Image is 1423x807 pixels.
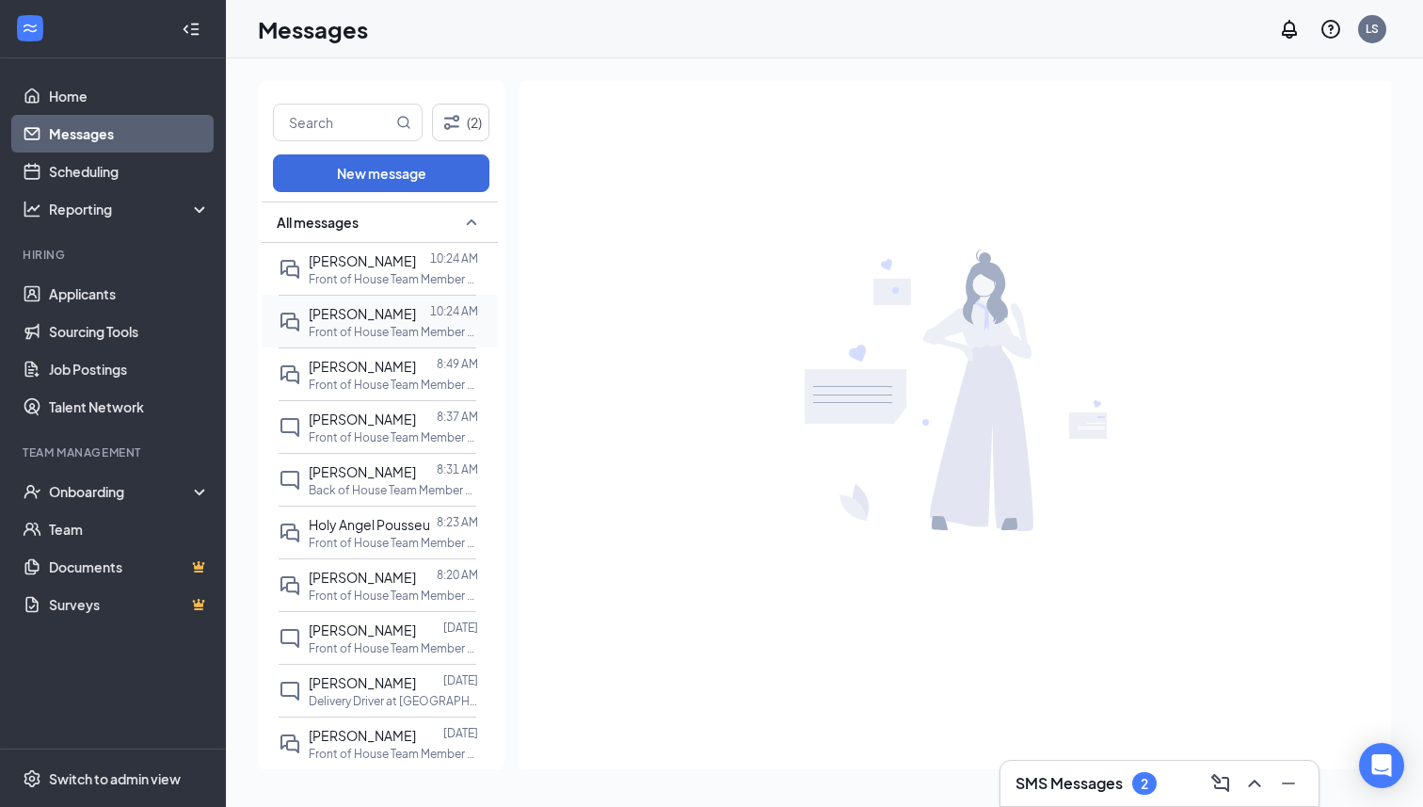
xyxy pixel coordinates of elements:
svg: DoubleChat [279,733,301,755]
button: ChevronUp [1239,768,1270,799]
span: [PERSON_NAME] [309,358,416,375]
svg: ChatInactive [279,469,301,492]
svg: WorkstreamLogo [21,19,40,38]
span: [PERSON_NAME] [309,727,416,744]
span: Holy Angel Pousseu [309,516,430,533]
button: ComposeMessage [1206,768,1236,799]
button: Minimize [1273,768,1303,799]
p: Front of House Team Member at [GEOGRAPHIC_DATA] [309,640,478,656]
p: 8:20 AM [437,567,478,583]
svg: Settings [23,769,41,788]
span: [PERSON_NAME] [309,411,416,428]
p: Delivery Driver at [GEOGRAPHIC_DATA] [309,693,478,709]
p: Front of House Team Member at [GEOGRAPHIC_DATA] [309,746,478,762]
span: [PERSON_NAME] [309,252,416,269]
div: Open Intercom Messenger [1359,743,1404,788]
svg: ComposeMessage [1209,772,1232,795]
p: Front of House Team Member at [GEOGRAPHIC_DATA] [309,324,478,340]
div: LS [1366,21,1379,37]
p: 8:37 AM [437,409,478,425]
svg: DoubleChat [279,574,301,597]
svg: DoubleChat [279,522,301,544]
svg: SmallChevronUp [460,211,483,234]
svg: Collapse [182,20,200,39]
button: New message [273,154,489,192]
div: Onboarding [49,482,194,501]
p: 10:24 AM [430,303,478,319]
span: [PERSON_NAME] [309,569,416,586]
div: Reporting [49,200,211,218]
p: 8:49 AM [437,356,478,372]
p: [DATE] [443,672,478,688]
svg: ChatInactive [279,416,301,439]
div: Switch to admin view [49,769,181,788]
span: [PERSON_NAME] [309,463,416,480]
svg: ChevronUp [1243,772,1266,795]
svg: DoubleChat [279,311,301,333]
p: 10:24 AM [430,250,478,266]
p: [DATE] [443,620,478,636]
svg: Notifications [1278,18,1301,40]
h1: Messages [258,13,368,45]
a: Home [49,77,210,115]
p: 8:31 AM [437,461,478,477]
a: Job Postings [49,350,210,388]
svg: ChatInactive [279,627,301,650]
a: Team [49,510,210,548]
p: Front of House Team Member at [GEOGRAPHIC_DATA] [309,377,478,393]
span: [PERSON_NAME] [309,621,416,638]
span: [PERSON_NAME] [309,305,416,322]
div: Hiring [23,247,206,263]
svg: Minimize [1277,772,1300,795]
p: 8:23 AM [437,514,478,530]
p: [DATE] [443,725,478,741]
svg: Analysis [23,200,41,218]
a: Applicants [49,275,210,313]
div: 2 [1141,776,1148,792]
p: Front of House Team Member at [GEOGRAPHIC_DATA] [309,588,478,604]
a: Talent Network [49,388,210,426]
svg: QuestionInfo [1319,18,1342,40]
span: [PERSON_NAME] [309,674,416,691]
a: Messages [49,115,210,153]
a: DocumentsCrown [49,548,210,586]
svg: ChatInactive [279,680,301,702]
span: All messages [277,213,359,232]
a: Scheduling [49,153,210,190]
svg: DoubleChat [279,363,301,386]
h3: SMS Messages [1015,773,1123,794]
p: Front of House Team Member at [GEOGRAPHIC_DATA] [309,271,478,287]
svg: Filter [440,111,463,134]
div: Team Management [23,444,206,460]
svg: UserCheck [23,482,41,501]
a: SurveysCrown [49,586,210,623]
svg: DoubleChat [279,258,301,281]
button: Filter (2) [432,104,489,141]
svg: MagnifyingGlass [396,115,411,130]
a: Sourcing Tools [49,313,210,350]
input: Search [274,105,392,140]
p: Front of House Team Member at [GEOGRAPHIC_DATA] [309,535,478,551]
p: Front of House Team Member at [GEOGRAPHIC_DATA] [309,429,478,445]
p: Back of House Team Member at [GEOGRAPHIC_DATA] [309,482,478,498]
